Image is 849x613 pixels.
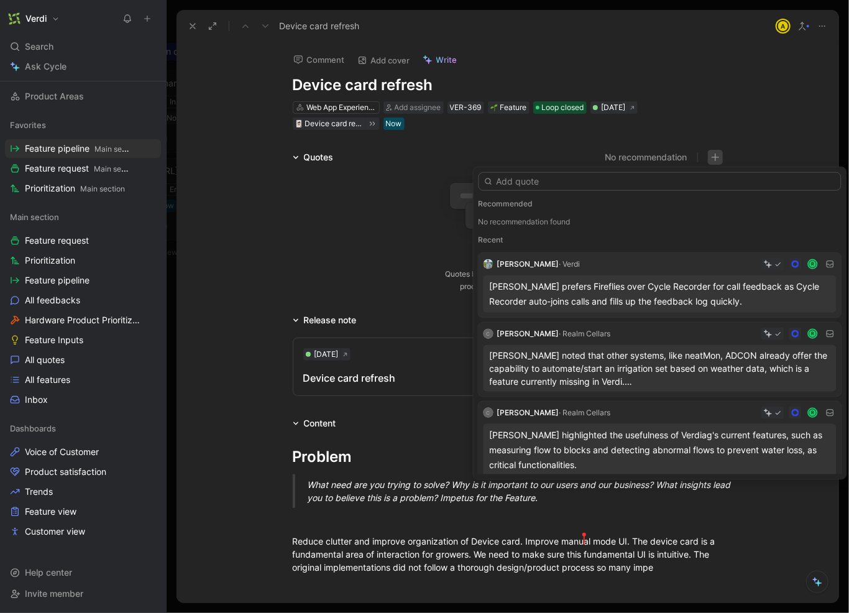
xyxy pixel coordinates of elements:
[484,408,493,418] div: C
[479,172,842,191] input: Add quote
[809,260,817,269] div: R
[479,196,842,212] div: Recommended
[479,232,842,248] div: Recent
[484,329,493,339] div: C
[490,428,830,472] div: [PERSON_NAME] highlighted the usefulness of Verdiag's current features, such as measuring flow to...
[479,212,842,232] div: No recommendation found
[497,408,559,417] span: [PERSON_NAME]
[497,259,559,269] span: [PERSON_NAME]
[809,330,817,338] div: R
[490,279,830,309] div: [PERSON_NAME] prefers Fireflies over Cycle Recorder for call feedback as Cycle Recorder auto-join...
[559,329,611,338] span: · Realm Cellars
[484,259,493,269] img: 7698295632037_6cdd44db890d7603b56c_192.jpg
[490,349,830,388] p: [PERSON_NAME] noted that other systems, like neatMon, ADCON already offer the capability to autom...
[809,409,817,417] div: R
[559,408,611,417] span: · Realm Cellars
[559,259,581,269] span: · Verdi
[497,329,559,338] span: [PERSON_NAME]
